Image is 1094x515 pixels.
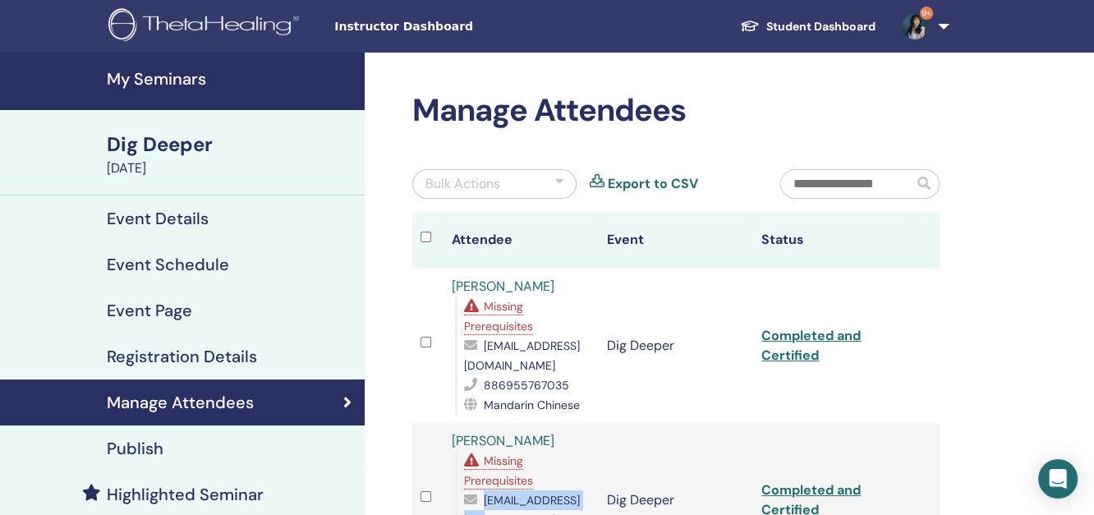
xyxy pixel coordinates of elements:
[599,269,754,423] td: Dig Deeper
[608,174,698,194] a: Export to CSV
[484,378,569,393] span: 886955767035
[107,159,355,178] div: [DATE]
[107,255,229,274] h4: Event Schedule
[452,432,554,449] a: [PERSON_NAME]
[452,278,554,295] a: [PERSON_NAME]
[1038,459,1078,499] div: Open Intercom Messenger
[464,453,533,488] span: Missing Prerequisites
[444,212,599,269] th: Attendee
[107,131,355,159] div: Dig Deeper
[107,393,254,412] h4: Manage Attendees
[920,7,933,20] span: 9+
[107,485,264,504] h4: Highlighted Seminar
[740,19,760,33] img: graduation-cap-white.svg
[599,212,754,269] th: Event
[727,11,889,42] a: Student Dashboard
[97,131,365,178] a: Dig Deeper[DATE]
[425,174,500,194] div: Bulk Actions
[464,299,533,333] span: Missing Prerequisites
[902,13,928,39] img: default.jpg
[107,301,192,320] h4: Event Page
[107,439,163,458] h4: Publish
[107,69,355,89] h4: My Seminars
[412,92,940,130] h2: Manage Attendees
[753,212,908,269] th: Status
[108,8,305,45] img: logo.png
[464,338,580,373] span: [EMAIL_ADDRESS][DOMAIN_NAME]
[761,327,861,364] a: Completed and Certified
[107,209,209,228] h4: Event Details
[334,18,581,35] span: Instructor Dashboard
[484,398,580,412] span: Mandarin Chinese
[107,347,257,366] h4: Registration Details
